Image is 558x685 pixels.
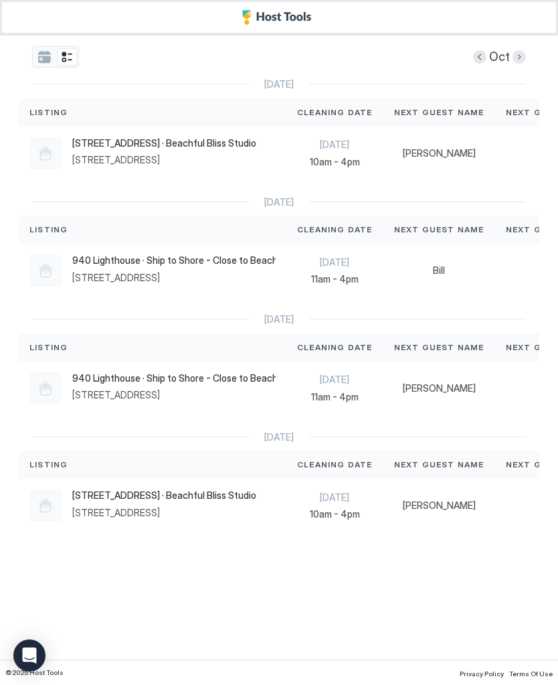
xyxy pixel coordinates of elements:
[32,46,79,68] div: tab-group
[403,382,476,394] span: [PERSON_NAME]
[297,374,373,386] span: [DATE]
[72,272,276,284] span: [STREET_ADDRESS]
[489,50,510,65] span: Oct
[460,666,504,680] a: Privacy Policy
[29,106,68,119] span: Listing
[297,256,373,269] span: [DATE]
[473,50,486,64] button: Previous month
[72,507,256,519] span: [STREET_ADDRESS]
[297,139,373,151] span: [DATE]
[297,391,373,403] span: 11am - 4pm
[394,341,484,354] span: Next Guest Name
[297,156,373,168] span: 10am - 4pm
[394,459,484,471] span: Next Guest Name
[297,106,373,119] span: Cleaning Date
[264,196,294,208] span: [DATE]
[264,313,294,325] span: [DATE]
[394,106,484,119] span: Next Guest Name
[460,670,504,678] span: Privacy Policy
[29,341,68,354] span: Listing
[5,668,64,677] span: © 2025 Host Tools
[297,459,373,471] span: Cleaning Date
[29,224,68,236] span: Listing
[433,264,445,277] span: Bill
[509,670,553,678] span: Terms Of Use
[403,147,476,159] span: [PERSON_NAME]
[264,78,294,90] span: [DATE]
[13,639,45,672] div: Open Intercom Messenger
[72,389,276,401] span: [STREET_ADDRESS]
[297,508,373,520] span: 10am - 4pm
[403,500,476,512] span: [PERSON_NAME]
[72,372,276,384] span: 940 Lighthouse · Ship to Shore - Close to Beach
[297,273,373,285] span: 11am - 4pm
[297,224,373,236] span: Cleaning Date
[297,341,373,354] span: Cleaning Date
[72,254,276,267] span: 940 Lighthouse · Ship to Shore - Close to Beach
[72,154,256,166] span: [STREET_ADDRESS]
[297,491,373,504] span: [DATE]
[242,10,316,25] a: Host Tools Logo
[72,137,256,149] span: [STREET_ADDRESS] · Beachful Bliss Studio
[513,50,526,64] button: Next month
[509,666,553,680] a: Terms Of Use
[394,224,484,236] span: Next Guest Name
[29,459,68,471] span: Listing
[72,489,256,502] span: [STREET_ADDRESS] · Beachful Bliss Studio
[264,431,294,443] span: [DATE]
